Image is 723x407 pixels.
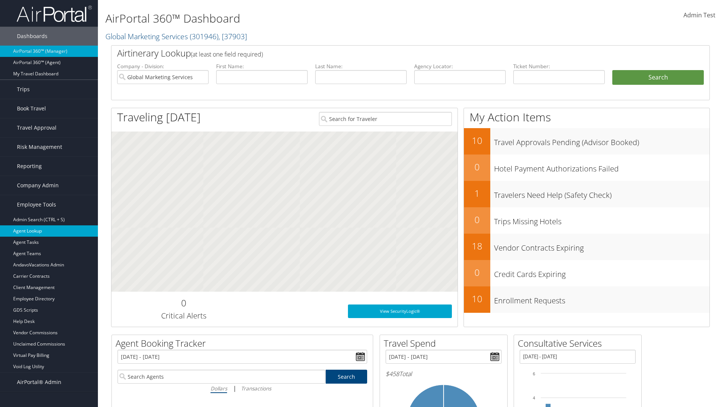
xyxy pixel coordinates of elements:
h2: 0 [464,213,490,226]
span: $458 [386,370,399,378]
h1: AirPortal 360™ Dashboard [105,11,512,26]
input: Search Agents [117,370,325,384]
a: View SecurityLogic® [348,304,452,318]
h2: 10 [464,134,490,147]
h3: Travel Approvals Pending (Advisor Booked) [494,133,709,148]
label: Last Name: [315,63,407,70]
span: Trips [17,80,30,99]
h3: Critical Alerts [117,311,250,321]
h1: My Action Items [464,109,709,125]
h6: Total [386,370,502,378]
a: 18Vendor Contracts Expiring [464,234,709,260]
span: Reporting [17,157,42,176]
a: 1Travelers Need Help (Safety Check) [464,181,709,207]
label: Ticket Number: [513,63,605,70]
h2: Agent Booking Tracker [116,337,373,350]
h2: 0 [464,266,490,279]
span: (at least one field required) [191,50,263,58]
h2: 0 [464,161,490,173]
span: ( 301946 ) [190,31,218,41]
h3: Credit Cards Expiring [494,265,709,280]
tspan: 6 [533,372,535,376]
a: 0Trips Missing Hotels [464,207,709,234]
label: First Name: [216,63,308,70]
span: Risk Management [17,138,62,156]
h3: Travelers Need Help (Safety Check) [494,186,709,200]
h1: Traveling [DATE] [117,109,201,125]
h2: 18 [464,240,490,252]
span: AirPortal® Admin [17,373,61,392]
a: 0Credit Cards Expiring [464,260,709,286]
button: Search [612,70,704,85]
h2: 1 [464,187,490,200]
h2: Consultative Services [518,337,641,350]
a: 0Hotel Payment Authorizations Failed [464,155,709,181]
tspan: 4 [533,396,535,400]
span: Book Travel [17,99,46,118]
h3: Vendor Contracts Expiring [494,239,709,253]
i: Transactions [241,385,271,392]
i: Dollars [210,385,227,392]
h3: Hotel Payment Authorizations Failed [494,160,709,174]
label: Agency Locator: [414,63,506,70]
a: Global Marketing Services [105,31,247,41]
h2: 10 [464,292,490,305]
a: 10Travel Approvals Pending (Advisor Booked) [464,128,709,155]
img: airportal-logo.png [17,5,92,23]
span: , [ 37903 ] [218,31,247,41]
h3: Trips Missing Hotels [494,213,709,227]
span: Dashboards [17,27,47,46]
span: Admin Test [683,11,715,19]
span: Company Admin [17,176,59,195]
h2: Travel Spend [384,337,507,350]
a: Search [326,370,368,384]
span: Travel Approval [17,118,56,137]
div: | [117,384,367,393]
a: Admin Test [683,4,715,27]
h2: Airtinerary Lookup [117,47,654,60]
a: 10Enrollment Requests [464,286,709,313]
span: Employee Tools [17,195,56,214]
h3: Enrollment Requests [494,292,709,306]
h2: 0 [117,297,250,309]
input: Search for Traveler [319,112,452,126]
label: Company - Division: [117,63,209,70]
